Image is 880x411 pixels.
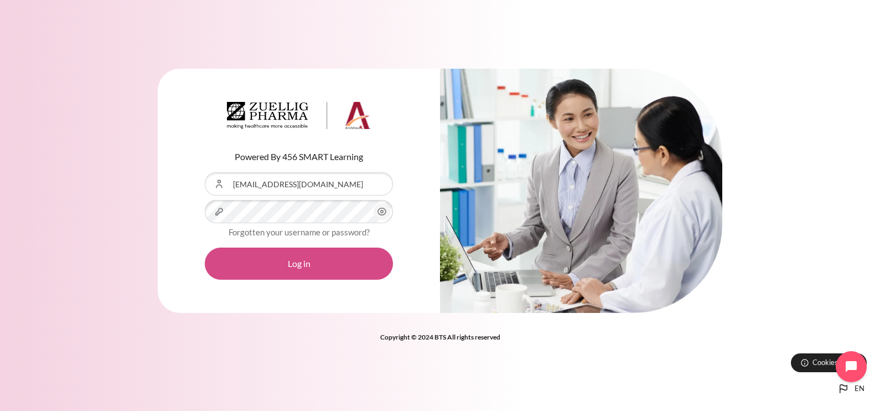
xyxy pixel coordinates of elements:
strong: Copyright © 2024 BTS All rights reserved [380,333,500,341]
span: Cookies notice [812,357,858,368]
a: Architeck [227,102,371,134]
button: Log in [205,248,393,280]
a: Forgotten your username or password? [229,227,370,237]
span: en [855,383,865,394]
button: Cookies notice [791,353,867,372]
p: Powered By 456 SMART Learning [205,150,393,163]
button: Languages [832,378,869,400]
img: Architeck [227,102,371,130]
input: Username or Email Address [205,172,393,196]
